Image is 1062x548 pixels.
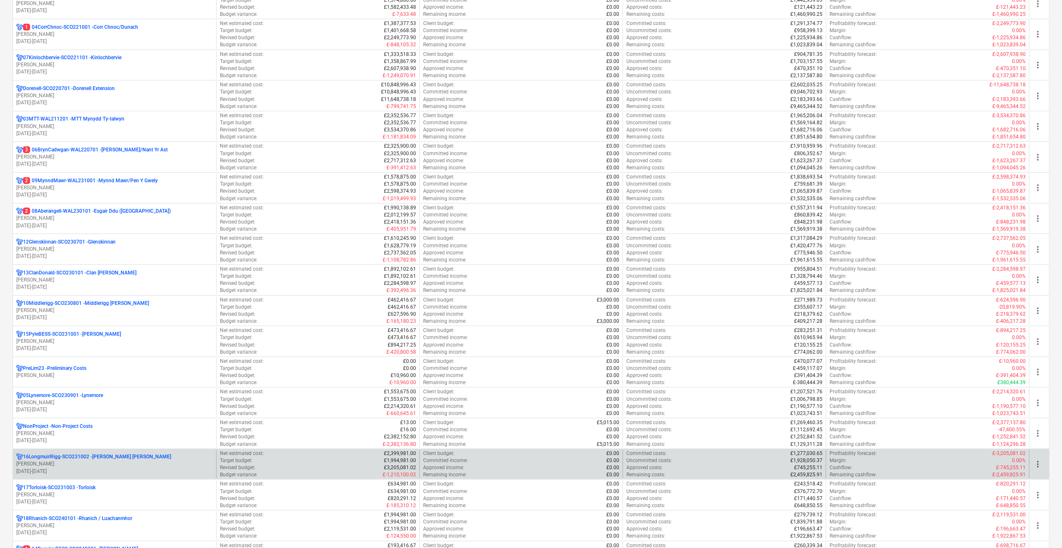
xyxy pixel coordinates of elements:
p: Remaining cashflow : [830,133,877,141]
p: £0.00 [606,27,619,34]
p: 10Middlerigg-SCO230801 - Middlerigg [PERSON_NAME] [23,300,149,307]
p: £-391,412.63 [386,164,416,171]
div: 12Glenskinnan-SCO230701 -Glenskinnan[PERSON_NAME][DATE]-[DATE] [16,239,213,260]
p: Net estimated cost : [220,51,264,58]
p: £0.00 [606,81,619,88]
p: 08Aberangell-WAL230101 - Esgair Ddu ([GEOGRAPHIC_DATA]) [23,208,171,215]
span: more_vert [1033,337,1043,347]
p: [DATE] - [DATE] [16,468,213,475]
span: more_vert [1033,60,1043,70]
p: £-1,249,070.91 [383,72,416,79]
p: [DATE] - [DATE] [16,284,213,291]
p: Target budget : [220,27,252,34]
p: Remaining cashflow : [830,11,877,18]
span: 2 [23,177,30,184]
p: [DATE] - [DATE] [16,99,213,106]
p: 0.00% [1012,88,1026,96]
p: Profitability forecast : [830,81,877,88]
p: Revised budget : [220,126,255,133]
p: [PERSON_NAME] [16,61,213,68]
p: Uncommitted costs : [626,119,672,126]
p: [PERSON_NAME] [16,153,213,161]
div: Project has multi currencies enabled [16,239,23,246]
p: 06BrynCadwgan-WAL220701 - [PERSON_NAME]/Nant Yr Ast [23,146,168,153]
p: £0.00 [606,119,619,126]
p: Uncommitted costs : [626,88,672,96]
p: Committed income : [423,150,468,157]
p: £1,703,157.55 [790,58,822,65]
p: £-9,465,344.52 [992,103,1026,110]
p: £-1,094,045.26 [992,164,1026,171]
p: £1,358,867.99 [384,58,416,65]
p: Approved income : [423,126,464,133]
p: £-2,137,587.80 [992,72,1026,79]
p: £806,352.67 [794,150,822,157]
p: Approved income : [423,65,464,72]
p: £2,183,393.66 [790,96,822,103]
p: £0.00 [606,103,619,110]
p: Remaining costs : [626,41,665,48]
div: Project has multi currencies enabled [16,331,23,338]
p: Budget variance : [220,72,257,79]
p: Budget variance : [220,133,257,141]
p: Net estimated cost : [220,20,264,27]
span: 3 [23,146,30,153]
p: [PERSON_NAME] [16,372,213,379]
p: £958,399.13 [794,27,822,34]
p: £-1,181,834.09 [383,133,416,141]
span: more_vert [1033,428,1043,438]
p: £1,851,654.80 [790,133,822,141]
p: £0.00 [606,58,619,65]
p: Profitability forecast : [830,173,877,181]
div: 17Torloisk-SCO231003 -Torloisk[PERSON_NAME][DATE]-[DATE] [16,484,213,505]
span: more_vert [1033,490,1043,500]
p: 18Rhanich-SCO240101 - Rhanich / Luachanmhor [23,515,132,522]
p: [PERSON_NAME] [16,491,213,498]
p: Approved costs : [626,34,663,41]
p: £-2,717,312.63 [992,143,1026,150]
p: 0.00% [1012,150,1026,157]
p: £3,534,370.86 [384,126,416,133]
p: £-1,460,990.25 [992,11,1026,18]
p: Remaining income : [423,164,467,171]
p: £0.00 [606,20,619,27]
div: Project has multi currencies enabled [16,453,23,460]
p: 09MynndMawr-WAL231001 - Mynnd Mawr/Pen Y Gwely [23,177,158,184]
div: 03MTT-WAL211201 -MTT Mynydd Ty-talwyn[PERSON_NAME][DATE]-[DATE] [16,116,213,137]
iframe: Chat Widget [1020,508,1062,548]
p: Approved income : [423,4,464,11]
p: 0.00% [1012,58,1026,65]
p: Margin : [830,58,847,65]
span: more_vert [1033,152,1043,162]
p: Committed income : [423,58,468,65]
p: Profitability forecast : [830,20,877,27]
p: Profitability forecast : [830,112,877,119]
div: 16LongmuirRigg-SCO231002 -[PERSON_NAME] [PERSON_NAME][PERSON_NAME][DATE]-[DATE] [16,453,213,475]
span: more_vert [1033,91,1043,101]
span: more_vert [1033,398,1043,408]
p: £0.00 [606,72,619,79]
p: Approved costs : [626,4,663,11]
div: 10Middlerigg-SCO230801 -Middlerigg [PERSON_NAME][PERSON_NAME][DATE]-[DATE] [16,300,213,321]
p: Committed costs : [626,81,666,88]
p: Approved costs : [626,157,663,164]
p: Remaining income : [423,133,467,141]
p: [PERSON_NAME] [16,460,213,468]
p: £1,401,668.58 [384,27,416,34]
div: Project has multi currencies enabled [16,208,23,215]
span: 1 [23,24,30,30]
span: more_vert [1033,306,1043,316]
p: Remaining costs : [626,103,665,110]
p: Approved income : [423,157,464,164]
p: Remaining cashflow : [830,103,877,110]
p: £10,848,996.43 [381,81,416,88]
p: [DATE] - [DATE] [16,345,213,352]
p: £0.00 [606,126,619,133]
div: Project has multi currencies enabled [16,54,23,61]
p: £0.00 [606,41,619,48]
p: Revised budget : [220,157,255,164]
p: £-7,633.48 [392,11,416,18]
p: Net estimated cost : [220,112,264,119]
p: £2,607,938.90 [384,65,416,72]
p: Revised budget : [220,34,255,41]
